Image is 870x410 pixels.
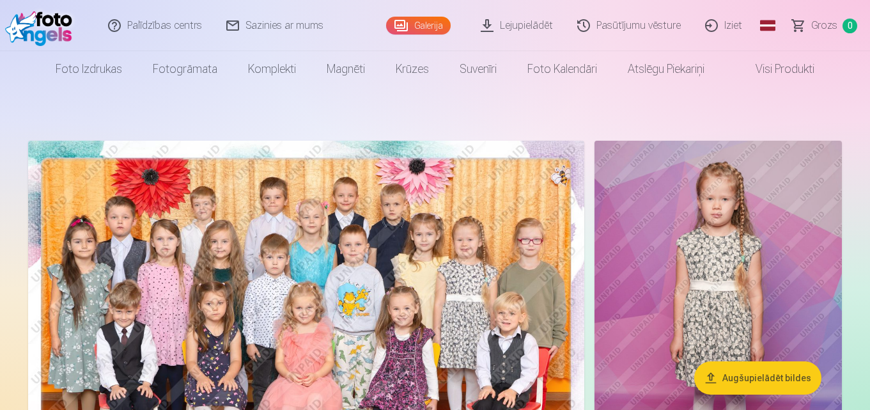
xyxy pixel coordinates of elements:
[612,51,720,87] a: Atslēgu piekariņi
[386,17,451,35] a: Galerija
[444,51,512,87] a: Suvenīri
[512,51,612,87] a: Foto kalendāri
[233,51,311,87] a: Komplekti
[694,361,821,395] button: Augšupielādēt bildes
[720,51,830,87] a: Visi produkti
[5,5,79,46] img: /fa1
[40,51,137,87] a: Foto izdrukas
[811,18,837,33] span: Grozs
[137,51,233,87] a: Fotogrāmata
[843,19,857,33] span: 0
[380,51,444,87] a: Krūzes
[311,51,380,87] a: Magnēti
